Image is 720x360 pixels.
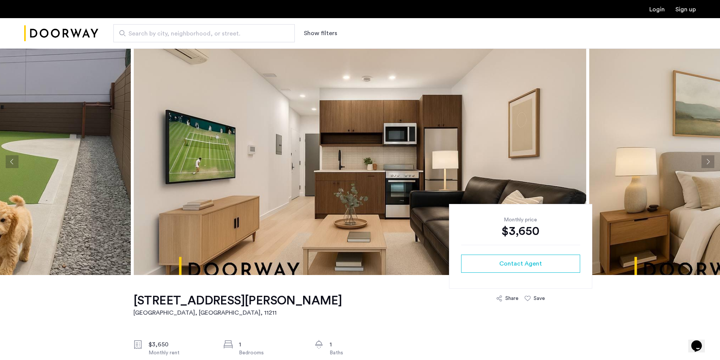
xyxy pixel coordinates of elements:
[239,340,302,349] div: 1
[330,349,393,357] div: Baths
[149,340,212,349] div: $3,650
[134,48,586,275] img: apartment
[24,19,98,48] a: Cazamio Logo
[133,293,342,317] a: [STREET_ADDRESS][PERSON_NAME][GEOGRAPHIC_DATA], [GEOGRAPHIC_DATA], 11211
[113,24,295,42] input: Apartment Search
[505,295,519,302] div: Share
[133,293,342,308] h1: [STREET_ADDRESS][PERSON_NAME]
[688,330,712,352] iframe: chat widget
[499,259,542,268] span: Contact Agent
[461,224,580,239] div: $3,650
[534,295,545,302] div: Save
[330,340,393,349] div: 1
[24,19,98,48] img: logo
[675,6,696,12] a: Registration
[239,349,302,357] div: Bedrooms
[461,255,580,273] button: button
[133,308,342,317] h2: [GEOGRAPHIC_DATA], [GEOGRAPHIC_DATA] , 11211
[149,349,212,357] div: Monthly rent
[649,6,665,12] a: Login
[6,155,19,168] button: Previous apartment
[304,29,337,38] button: Show or hide filters
[129,29,274,38] span: Search by city, neighborhood, or street.
[461,216,580,224] div: Monthly price
[701,155,714,168] button: Next apartment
